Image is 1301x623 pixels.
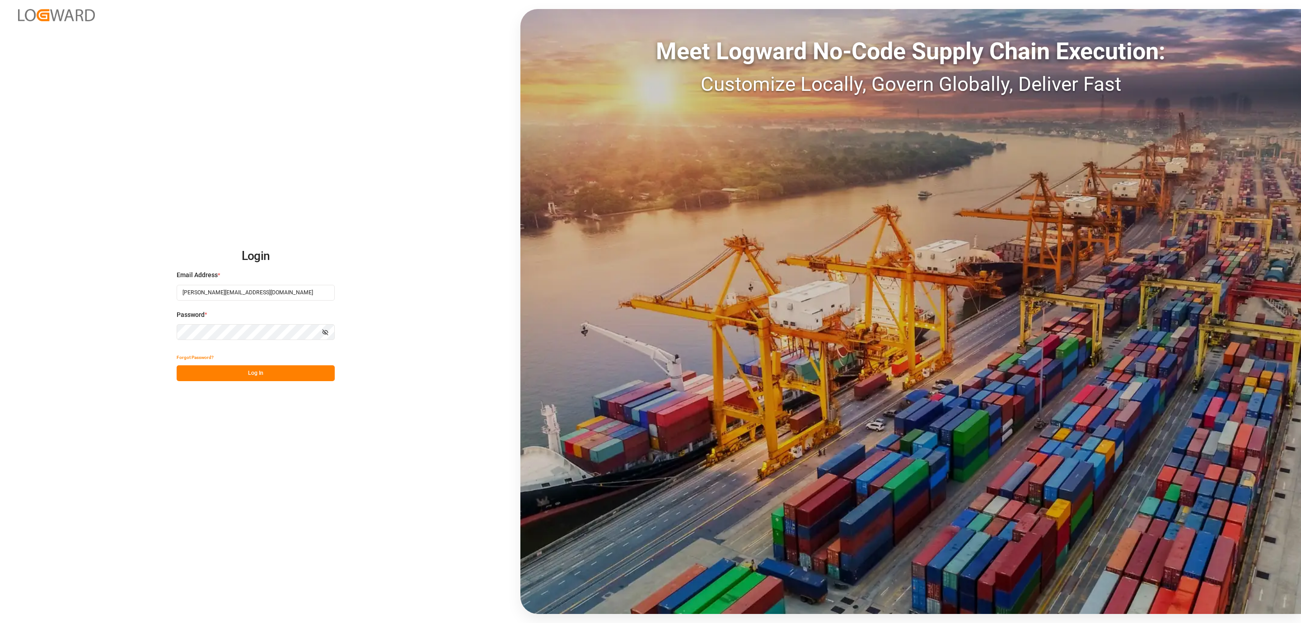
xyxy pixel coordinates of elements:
button: Log In [177,365,335,381]
h2: Login [177,242,335,271]
span: Password [177,310,205,320]
input: Enter your email [177,285,335,301]
img: Logward_new_orange.png [18,9,95,21]
button: Forgot Password? [177,349,214,365]
div: Customize Locally, Govern Globally, Deliver Fast [520,69,1301,99]
span: Email Address [177,270,218,280]
div: Meet Logward No-Code Supply Chain Execution: [520,34,1301,69]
